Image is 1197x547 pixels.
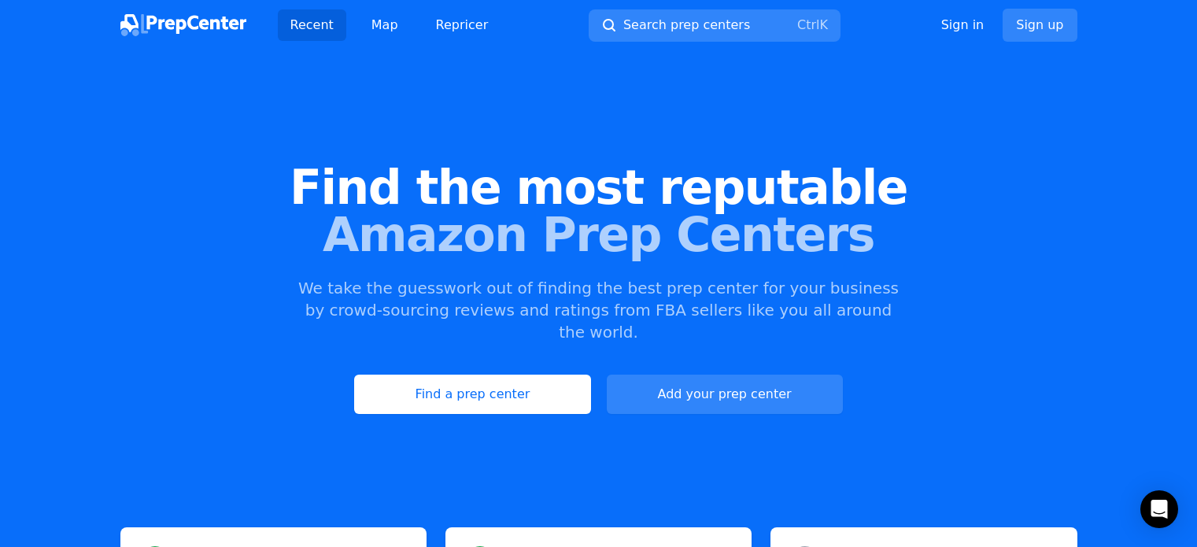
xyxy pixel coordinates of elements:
a: Sign up [1003,9,1077,42]
span: Amazon Prep Centers [25,211,1172,258]
p: We take the guesswork out of finding the best prep center for your business by crowd-sourcing rev... [297,277,901,343]
a: Sign in [941,16,985,35]
img: PrepCenter [120,14,246,36]
kbd: Ctrl [797,17,819,32]
a: Map [359,9,411,41]
div: Open Intercom Messenger [1140,490,1178,528]
a: Recent [278,9,346,41]
button: Search prep centersCtrlK [589,9,840,42]
span: Search prep centers [623,16,750,35]
a: Find a prep center [354,375,590,414]
a: Add your prep center [607,375,843,414]
kbd: K [819,17,828,32]
span: Find the most reputable [25,164,1172,211]
a: Repricer [423,9,501,41]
